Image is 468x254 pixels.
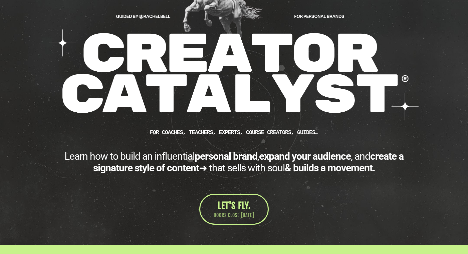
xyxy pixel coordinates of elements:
[195,150,257,162] b: personal brand
[214,212,254,219] span: DOORS CLOSE [DATE]
[150,129,318,135] b: FOR Coaches, teachers, experts, course creators, guides…
[285,162,375,174] b: & builds a movement.
[50,150,418,174] div: Learn how to build an influential , , and ➜ that sells with soul
[259,150,351,162] b: expand your audience
[93,150,404,174] b: create a signature style of content
[218,200,251,211] span: LET'S FLY.
[199,194,269,225] a: LET'S FLY. DOORS CLOSE [DATE]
